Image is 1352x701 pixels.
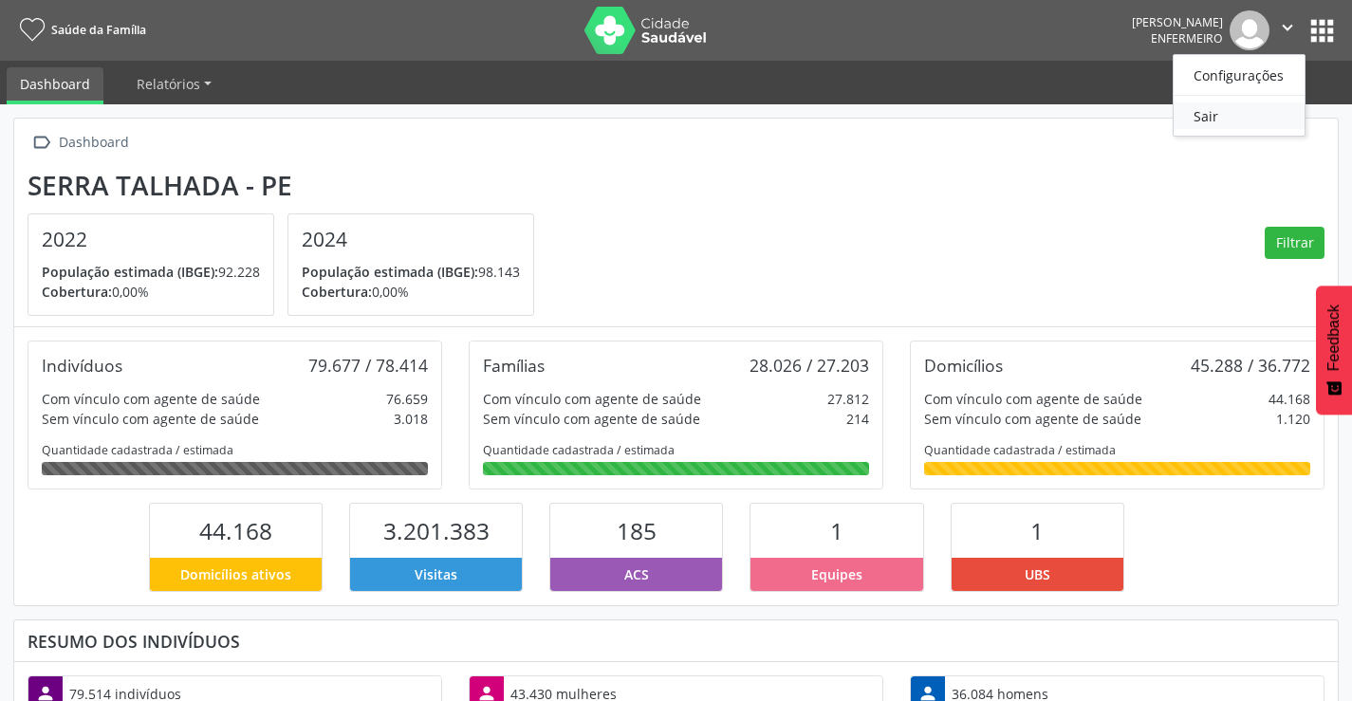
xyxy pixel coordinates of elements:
div: 28.026 / 27.203 [750,355,869,376]
span: 1 [1030,515,1044,546]
ul:  [1173,54,1306,137]
div: Com vínculo com agente de saúde [483,389,701,409]
div: Quantidade cadastrada / estimada [483,442,869,458]
i:  [1277,17,1298,38]
span: 185 [617,515,657,546]
div: [PERSON_NAME] [1132,14,1223,30]
div: 214 [846,409,869,429]
div: Famílias [483,355,545,376]
a: Relatórios [123,67,225,101]
div: Quantidade cadastrada / estimada [924,442,1310,458]
span: População estimada (IBGE): [302,263,478,281]
div: Sem vínculo com agente de saúde [924,409,1141,429]
a: Dashboard [7,67,103,104]
h4: 2024 [302,228,520,251]
span: Equipes [811,564,862,584]
a: Saúde da Família [13,14,146,46]
span: 44.168 [199,515,272,546]
p: 0,00% [42,282,260,302]
span: ACS [624,564,649,584]
span: Saúde da Família [51,22,146,38]
div: 3.018 [394,409,428,429]
a: Configurações [1174,62,1305,88]
button:  [1269,10,1306,50]
div: Domicílios [924,355,1003,376]
p: 98.143 [302,262,520,282]
div: Indivíduos [42,355,122,376]
div: 1.120 [1276,409,1310,429]
div: 79.677 / 78.414 [308,355,428,376]
span: População estimada (IBGE): [42,263,218,281]
button: Feedback - Mostrar pesquisa [1316,286,1352,415]
div: 76.659 [386,389,428,409]
span: Cobertura: [302,283,372,301]
span: Enfermeiro [1151,30,1223,46]
div: Resumo dos indivíduos [28,631,1324,652]
div: Quantidade cadastrada / estimada [42,442,428,458]
p: 0,00% [302,282,520,302]
a: Sair [1174,102,1305,129]
button: Filtrar [1265,227,1324,259]
span: 1 [830,515,843,546]
a:  Dashboard [28,129,132,157]
p: 92.228 [42,262,260,282]
div: Sem vínculo com agente de saúde [42,409,259,429]
div: 44.168 [1269,389,1310,409]
div: Com vínculo com agente de saúde [42,389,260,409]
div: Sem vínculo com agente de saúde [483,409,700,429]
span: Visitas [415,564,457,584]
div: 45.288 / 36.772 [1191,355,1310,376]
span: UBS [1025,564,1050,584]
i:  [28,129,55,157]
span: Domicílios ativos [180,564,291,584]
span: Feedback [1325,304,1343,371]
h4: 2022 [42,228,260,251]
div: 27.812 [827,389,869,409]
div: Dashboard [55,129,132,157]
button: apps [1306,14,1339,47]
span: 3.201.383 [383,515,490,546]
span: Relatórios [137,75,200,93]
div: Com vínculo com agente de saúde [924,389,1142,409]
img: img [1230,10,1269,50]
span: Cobertura: [42,283,112,301]
div: Serra Talhada - PE [28,170,547,201]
